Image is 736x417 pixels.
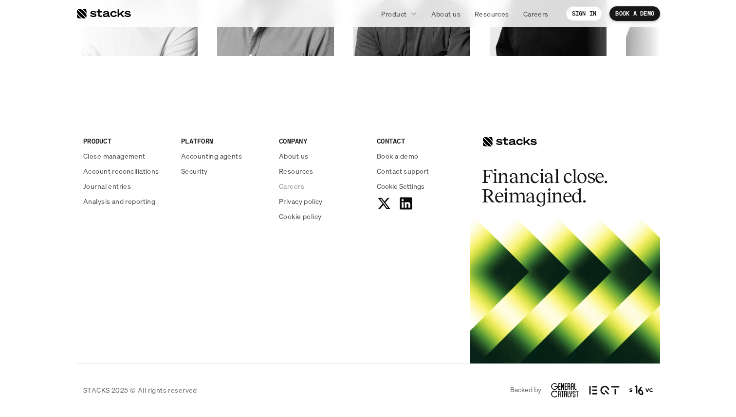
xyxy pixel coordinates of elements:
a: Analysis and reporting [83,196,169,206]
p: Analysis and reporting [83,196,155,206]
p: Security [181,166,207,176]
a: Careers [279,181,365,191]
a: Resources [469,5,515,22]
p: BOOK A DEMO [615,10,654,17]
p: PRODUCT [83,136,169,146]
h2: Financial close. Reimagined. [482,167,628,206]
p: Close management [83,151,146,161]
a: About us [279,151,365,161]
p: Careers [279,181,304,191]
a: Book a demo [377,151,463,161]
a: Journal entries [83,181,169,191]
p: Account reconciliations [83,166,159,176]
a: BOOK A DEMO [609,6,660,21]
a: Privacy policy [279,196,365,206]
button: Cookie Trigger [377,181,424,191]
p: Contact support [377,166,429,176]
p: Accounting agents [181,151,242,161]
p: Cookie policy [279,211,321,221]
a: Resources [279,166,365,176]
p: Careers [523,9,549,19]
p: Book a demo [377,151,419,161]
p: STACKS 2025 © All rights reserved [83,385,197,395]
a: Close management [83,151,169,161]
p: Backed by [510,386,541,394]
p: Resources [475,9,509,19]
p: COMPANY [279,136,365,146]
p: Journal entries [83,181,131,191]
a: Account reconciliations [83,166,169,176]
a: Careers [517,5,554,22]
p: SIGN IN [572,10,597,17]
p: Product [381,9,407,19]
p: PLATFORM [181,136,267,146]
a: About us [425,5,466,22]
a: SIGN IN [566,6,603,21]
p: Resources [279,166,313,176]
p: CONTACT [377,136,463,146]
a: Contact support [377,166,463,176]
a: Accounting agents [181,151,267,161]
span: Cookie Settings [377,181,424,191]
a: Cookie policy [279,211,365,221]
a: Security [181,166,267,176]
p: Privacy policy [279,196,323,206]
p: About us [279,151,308,161]
p: About us [431,9,460,19]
